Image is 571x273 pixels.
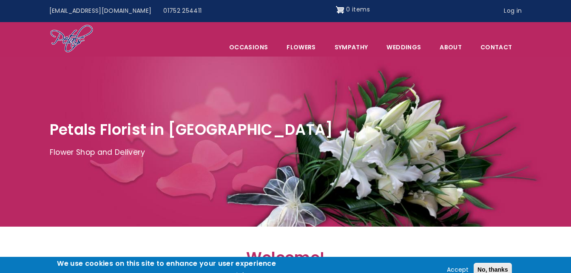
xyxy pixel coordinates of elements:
a: 01752 254411 [157,3,207,19]
a: Shopping cart 0 items [336,3,370,17]
h2: We use cookies on this site to enhance your user experience [57,259,276,268]
a: Sympathy [326,38,377,56]
a: Flowers [278,38,324,56]
span: Petals Florist in [GEOGRAPHIC_DATA] [50,119,333,140]
a: [EMAIL_ADDRESS][DOMAIN_NAME] [43,3,158,19]
span: Weddings [378,38,430,56]
img: Shopping cart [336,3,344,17]
img: Home [50,24,94,54]
p: Flower Shop and Delivery [50,146,522,159]
h2: Welcome! [101,249,471,271]
span: 0 items [346,5,369,14]
span: Occasions [220,38,277,56]
a: Contact [472,38,521,56]
a: Log in [498,3,528,19]
a: About [431,38,471,56]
